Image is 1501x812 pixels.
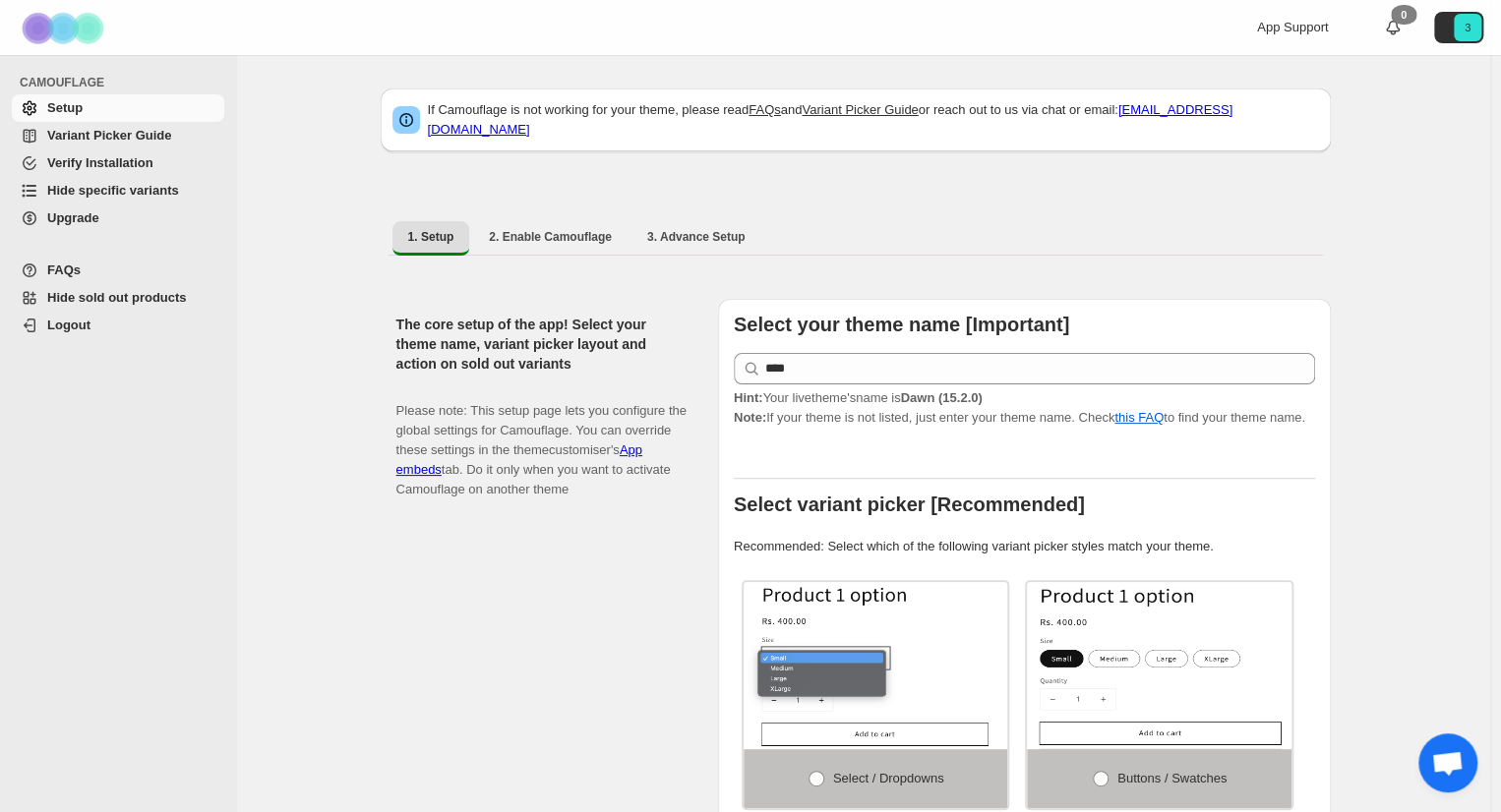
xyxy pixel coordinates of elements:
a: Variant Picker Guide [12,122,224,149]
strong: Note: [734,410,766,425]
span: FAQs [47,262,81,277]
a: Logout [12,312,224,339]
strong: Dawn (15.2.0) [900,390,982,405]
p: Recommended: Select which of the following variant picker styles match your theme. [734,537,1315,556]
span: Select / Dropdowns [833,771,944,785]
a: FAQs [12,257,224,284]
b: Select variant picker [Recommended] [734,493,1085,515]
span: Setup [47,100,83,115]
a: 0 [1383,18,1403,37]
text: 3 [1465,22,1471,33]
span: Verify Installation [47,155,153,170]
img: Camouflage [16,1,114,55]
span: Hide sold out products [47,290,187,305]
span: 3. Advance Setup [647,229,746,245]
span: Buttons / Swatches [1117,771,1227,785]
a: Verify Installation [12,149,224,177]
a: Variant Picker Guide [802,102,918,117]
strong: Hint: [734,390,763,405]
a: Upgrade [12,204,224,232]
a: FAQs [749,102,781,117]
span: Hide specific variants [47,183,179,198]
div: 0 [1391,5,1416,25]
img: Buttons / Swatches [1027,582,1291,749]
span: Variant Picker Guide [47,128,171,143]
p: Please note: This setup page lets you configure the global settings for Camouflage. You can overr... [396,381,687,499]
div: Open chat [1418,733,1477,792]
p: If your theme is not listed, just enter your theme name. Check to find your theme name. [734,388,1315,428]
a: Hide specific variants [12,177,224,204]
img: Select / Dropdowns [744,582,1008,749]
span: Avatar with initials 3 [1454,14,1481,41]
p: If Camouflage is not working for your theme, please read and or reach out to us via chat or email: [428,100,1319,140]
a: Hide sold out products [12,284,224,312]
span: App Support [1257,20,1328,34]
span: Upgrade [47,210,99,225]
span: Logout [47,318,90,332]
span: 1. Setup [408,229,454,245]
b: Select your theme name [Important] [734,314,1069,335]
h2: The core setup of the app! Select your theme name, variant picker layout and action on sold out v... [396,315,687,374]
a: this FAQ [1114,410,1164,425]
span: CAMOUFLAGE [20,75,226,90]
button: Avatar with initials 3 [1434,12,1483,43]
span: 2. Enable Camouflage [489,229,612,245]
a: Setup [12,94,224,122]
span: Your live theme's name is [734,390,983,405]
